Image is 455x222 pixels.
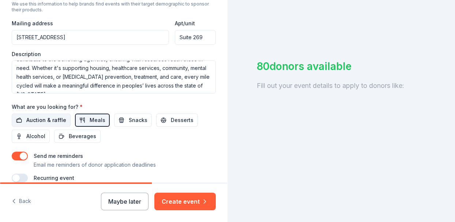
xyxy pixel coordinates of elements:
p: Email me reminders of donor application deadlines [34,160,156,169]
button: Meals [75,114,110,127]
label: Recurring event [34,175,74,181]
span: Beverages [69,132,96,141]
label: Send me reminders [34,153,83,159]
div: We use this information to help brands find events with their target demographic to sponsor their... [12,1,216,13]
span: Snacks [129,116,147,125]
label: Apt/unit [175,20,195,27]
button: Snacks [114,114,152,127]
span: Auction & raffle [26,116,66,125]
span: Alcohol [26,132,45,141]
button: Back [12,194,31,209]
span: Meals [90,116,105,125]
div: Fill out your event details to apply to donors like: [257,80,426,92]
label: Mailing address [12,20,53,27]
span: Desserts [171,116,193,125]
button: Alcohol [12,130,50,143]
input: # [175,30,216,45]
button: Maybe later [101,193,148,210]
textarea: The Joy Ride 2025 moves to [GEOGRAPHIC_DATA][US_STATE] with a Ride from [GEOGRAPHIC_DATA] to [GEO... [12,60,216,93]
input: Enter a US address [12,30,169,45]
label: What are you looking for? [12,103,83,111]
label: Description [12,51,41,58]
button: Create event [154,193,216,210]
button: Desserts [156,114,198,127]
button: Auction & raffle [12,114,71,127]
button: Beverages [54,130,101,143]
div: 80 donors available [257,59,426,74]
